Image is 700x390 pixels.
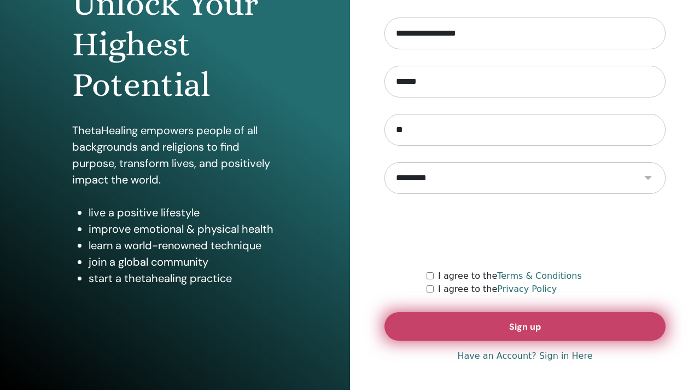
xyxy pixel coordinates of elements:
[89,221,278,237] li: improve emotional & physical health
[509,321,541,332] span: Sign up
[442,210,608,253] iframe: reCAPTCHA
[89,204,278,221] li: live a positive lifestyle
[89,270,278,286] li: start a thetahealing practice
[497,271,581,281] a: Terms & Conditions
[89,254,278,270] li: join a global community
[457,349,592,363] a: Have an Account? Sign in Here
[438,283,557,296] label: I agree to the
[384,312,666,341] button: Sign up
[72,122,278,188] p: ThetaHealing empowers people of all backgrounds and religions to find purpose, transform lives, a...
[497,284,557,294] a: Privacy Policy
[89,237,278,254] li: learn a world-renowned technique
[438,269,582,283] label: I agree to the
